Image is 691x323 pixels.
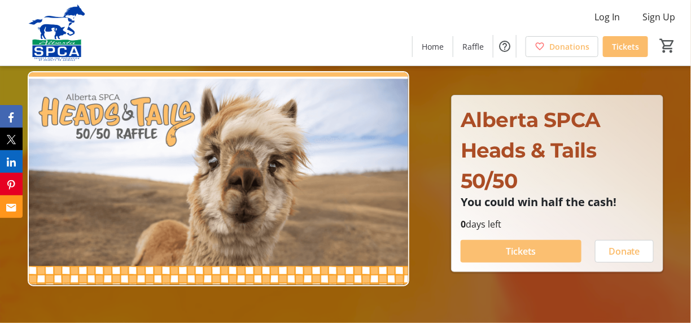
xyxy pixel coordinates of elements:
[657,36,677,56] button: Cart
[594,10,620,24] span: Log In
[28,71,409,286] img: Campaign CTA Media Photo
[461,240,581,263] button: Tickets
[595,240,654,263] button: Donate
[7,5,107,61] img: Alberta SPCA's Logo
[603,36,648,57] a: Tickets
[526,36,598,57] a: Donations
[422,41,444,53] span: Home
[461,218,466,230] span: 0
[585,8,629,26] button: Log In
[642,10,675,24] span: Sign Up
[506,245,536,258] span: Tickets
[609,245,640,258] span: Donate
[453,36,493,57] a: Raffle
[461,107,601,132] span: Alberta SPCA
[462,41,484,53] span: Raffle
[461,138,597,193] span: Heads & Tails 50/50
[549,41,589,53] span: Donations
[633,8,684,26] button: Sign Up
[493,35,516,58] button: Help
[612,41,639,53] span: Tickets
[461,196,654,208] p: You could win half the cash!
[461,217,654,231] p: days left
[413,36,453,57] a: Home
